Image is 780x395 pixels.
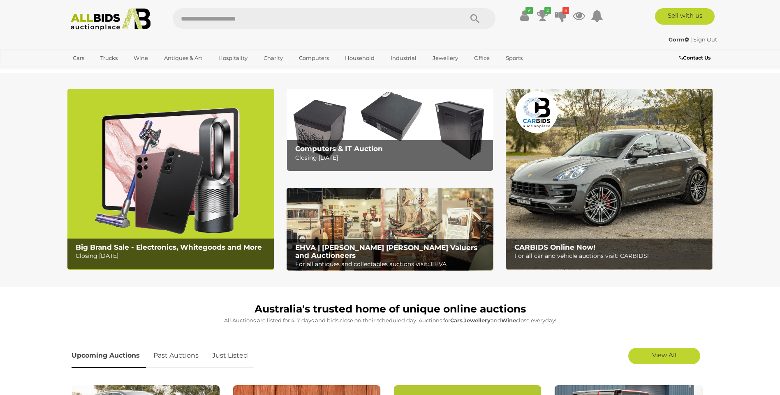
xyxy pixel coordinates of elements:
[669,36,689,43] strong: Gorm
[679,53,713,62] a: Contact Us
[628,348,700,364] a: View All
[287,188,493,271] img: EHVA | Evans Hastings Valuers and Auctioneers
[506,89,713,270] img: CARBIDS Online Now!
[258,51,288,65] a: Charity
[454,8,495,29] button: Search
[501,317,516,324] strong: Wine
[287,89,493,171] img: Computers & IT Auction
[95,51,123,65] a: Trucks
[295,243,477,260] b: EHVA | [PERSON_NAME] [PERSON_NAME] Valuers and Auctioneers
[652,351,676,359] span: View All
[514,243,595,251] b: CARBIDS Online Now!
[72,316,709,325] p: All Auctions are listed for 4-7 days and bids close on their scheduled day. Auctions for , and cl...
[537,8,549,23] a: 2
[159,51,208,65] a: Antiques & Art
[690,36,692,43] span: |
[66,8,155,31] img: Allbids.com.au
[655,8,715,25] a: Sell with us
[294,51,334,65] a: Computers
[295,145,383,153] b: Computers & IT Auction
[693,36,717,43] a: Sign Out
[67,51,90,65] a: Cars
[295,153,489,163] p: Closing [DATE]
[213,51,253,65] a: Hospitality
[518,8,531,23] a: ✔
[555,8,567,23] a: 3
[562,7,569,14] i: 3
[206,344,254,368] a: Just Listed
[128,51,153,65] a: Wine
[427,51,463,65] a: Jewellery
[76,251,269,261] p: Closing [DATE]
[679,55,711,61] b: Contact Us
[295,259,489,269] p: For all antiques and collectables auctions visit: EHVA
[76,243,262,251] b: Big Brand Sale - Electronics, Whitegoods and More
[669,36,690,43] a: Gorm
[287,89,493,171] a: Computers & IT Auction Computers & IT Auction Closing [DATE]
[72,344,146,368] a: Upcoming Auctions
[67,65,137,78] a: [GEOGRAPHIC_DATA]
[506,89,713,270] a: CARBIDS Online Now! CARBIDS Online Now! For all car and vehicle auctions visit: CARBIDS!
[544,7,551,14] i: 2
[469,51,495,65] a: Office
[72,303,709,315] h1: Australia's trusted home of unique online auctions
[340,51,380,65] a: Household
[67,89,274,270] img: Big Brand Sale - Electronics, Whitegoods and More
[385,51,422,65] a: Industrial
[525,7,533,14] i: ✔
[147,344,205,368] a: Past Auctions
[514,251,708,261] p: For all car and vehicle auctions visit: CARBIDS!
[464,317,491,324] strong: Jewellery
[67,89,274,270] a: Big Brand Sale - Electronics, Whitegoods and More Big Brand Sale - Electronics, Whitegoods and Mo...
[287,188,493,271] a: EHVA | Evans Hastings Valuers and Auctioneers EHVA | [PERSON_NAME] [PERSON_NAME] Valuers and Auct...
[500,51,528,65] a: Sports
[450,317,463,324] strong: Cars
